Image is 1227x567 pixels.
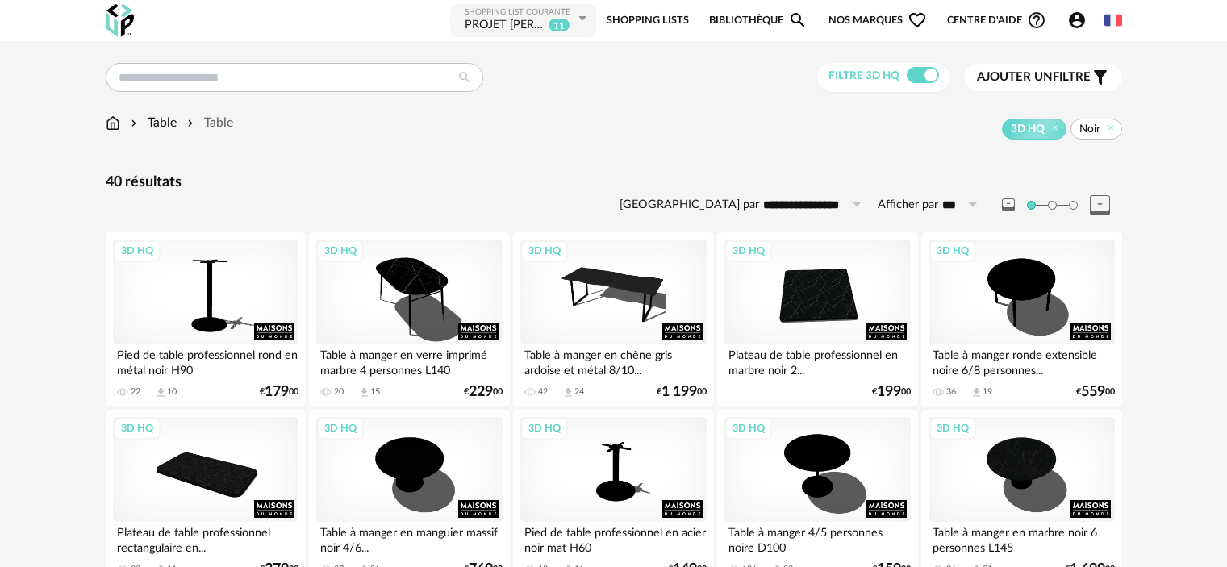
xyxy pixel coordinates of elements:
[929,240,976,261] div: 3D HQ
[316,344,502,377] div: Table à manger en verre imprimé marbre 4 personnes L140
[1091,68,1110,87] span: Filter icon
[114,418,161,439] div: 3D HQ
[725,240,772,261] div: 3D HQ
[520,344,706,377] div: Table à manger en chêne gris ardoise et métal 8/10...
[929,344,1114,377] div: Table à manger ronde extensible noire 6/8 personnes...
[983,386,992,398] div: 19
[113,344,298,377] div: Pied de table professionnel rond en métal noir H90
[574,386,584,398] div: 24
[106,114,120,132] img: svg+xml;base64,PHN2ZyB3aWR0aD0iMTYiIGhlaWdodD0iMTciIHZpZXdCb3g9IjAgMCAxNiAxNyIgZmlsbD0ibm9uZSIgeG...
[106,4,134,37] img: OXP
[657,386,707,398] div: € 00
[877,386,901,398] span: 199
[717,232,917,406] a: 3D HQ Plateau de table professionnel en marbre noir 2... €19900
[965,64,1122,91] button: Ajouter unfiltre Filter icon
[127,114,177,132] div: Table
[538,386,548,398] div: 42
[167,386,177,398] div: 10
[469,386,493,398] span: 229
[725,418,772,439] div: 3D HQ
[131,386,140,398] div: 22
[921,232,1121,406] a: 3D HQ Table à manger ronde extensible noire 6/8 personnes... 36 Download icon 19 €55900
[929,522,1114,554] div: Table à manger en marbre noir 6 personnes L145
[106,173,1122,192] div: 40 résultats
[521,240,568,261] div: 3D HQ
[114,240,161,261] div: 3D HQ
[113,522,298,554] div: Plateau de table professionnel rectangulaire en...
[1011,122,1045,136] span: 3D HQ
[465,18,545,34] div: PROJET MARIE ANTOINETTE
[620,198,759,213] label: [GEOGRAPHIC_DATA] par
[908,10,927,30] span: Heart Outline icon
[155,386,167,398] span: Download icon
[127,114,140,132] img: svg+xml;base64,PHN2ZyB3aWR0aD0iMTYiIGhlaWdodD0iMTYiIHZpZXdCb3g9IjAgMCAxNiAxNiIgZmlsbD0ibm9uZSIgeG...
[334,386,344,398] div: 20
[465,7,574,18] div: Shopping List courante
[977,69,1091,85] span: filtre
[878,198,938,213] label: Afficher par
[724,344,910,377] div: Plateau de table professionnel en marbre noir 2...
[970,386,983,398] span: Download icon
[260,386,298,398] div: € 00
[709,2,808,39] a: BibliothèqueMagnify icon
[317,240,364,261] div: 3D HQ
[946,386,956,398] div: 36
[513,232,713,406] a: 3D HQ Table à manger en chêne gris ardoise et métal 8/10... 42 Download icon 24 €1 19900
[947,10,1046,30] span: Centre d'aideHelp Circle Outline icon
[316,522,502,554] div: Table à manger en manguier massif noir 4/6...
[265,386,289,398] span: 179
[370,386,380,398] div: 15
[724,522,910,554] div: Table à manger 4/5 personnes noire D100
[521,418,568,439] div: 3D HQ
[464,386,503,398] div: € 00
[929,418,976,439] div: 3D HQ
[1067,10,1087,30] span: Account Circle icon
[548,18,570,32] sup: 11
[661,386,697,398] span: 1 199
[317,418,364,439] div: 3D HQ
[1027,10,1046,30] span: Help Circle Outline icon
[309,232,509,406] a: 3D HQ Table à manger en verre imprimé marbre 4 personnes L140 20 Download icon 15 €22900
[1076,386,1115,398] div: € 00
[1104,11,1122,29] img: fr
[520,522,706,554] div: Pied de table professionnel en acier noir mat H60
[1081,386,1105,398] span: 559
[607,2,689,39] a: Shopping Lists
[788,10,808,30] span: Magnify icon
[872,386,911,398] div: € 00
[828,70,899,81] span: Filtre 3D HQ
[828,2,927,39] span: Nos marques
[106,232,306,406] a: 3D HQ Pied de table professionnel rond en métal noir H90 22 Download icon 10 €17900
[562,386,574,398] span: Download icon
[1079,122,1100,136] span: Noir
[358,386,370,398] span: Download icon
[1067,10,1094,30] span: Account Circle icon
[977,71,1053,83] span: Ajouter un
